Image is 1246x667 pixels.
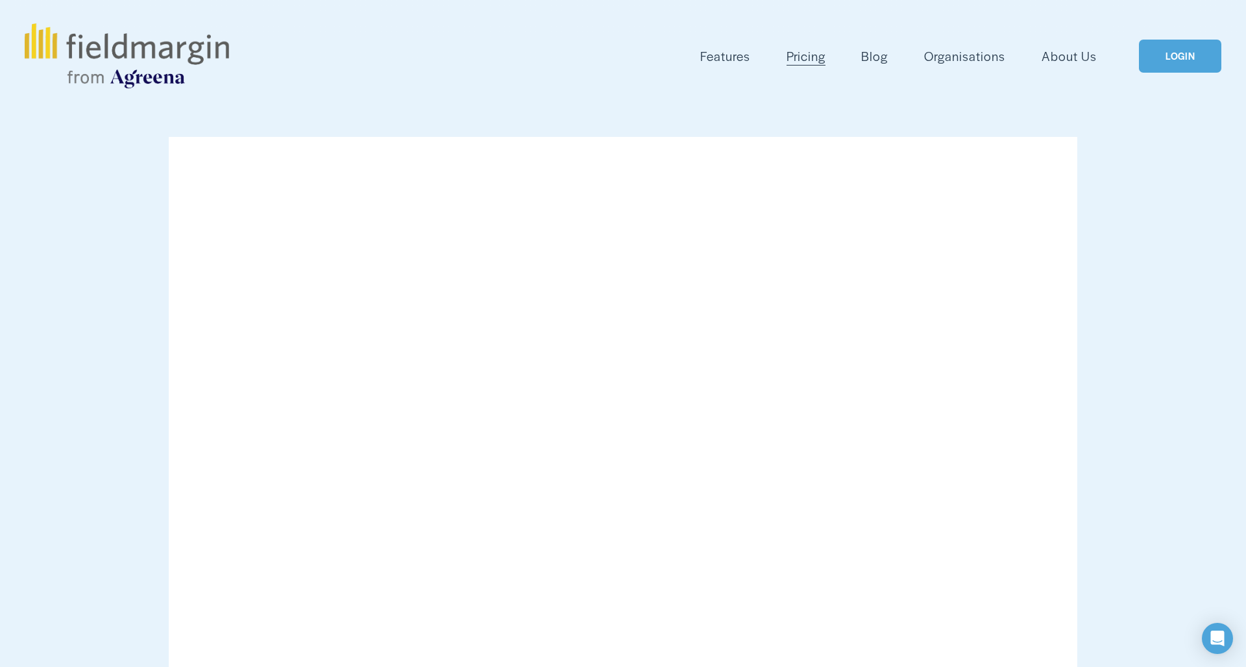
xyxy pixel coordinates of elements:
a: About Us [1042,45,1097,67]
a: Blog [861,45,888,67]
a: Organisations [924,45,1005,67]
div: Open Intercom Messenger [1202,623,1233,654]
a: folder dropdown [700,45,750,67]
img: fieldmargin.com [25,23,228,88]
a: LOGIN [1139,40,1221,73]
span: Features [700,47,750,66]
a: Pricing [787,45,825,67]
